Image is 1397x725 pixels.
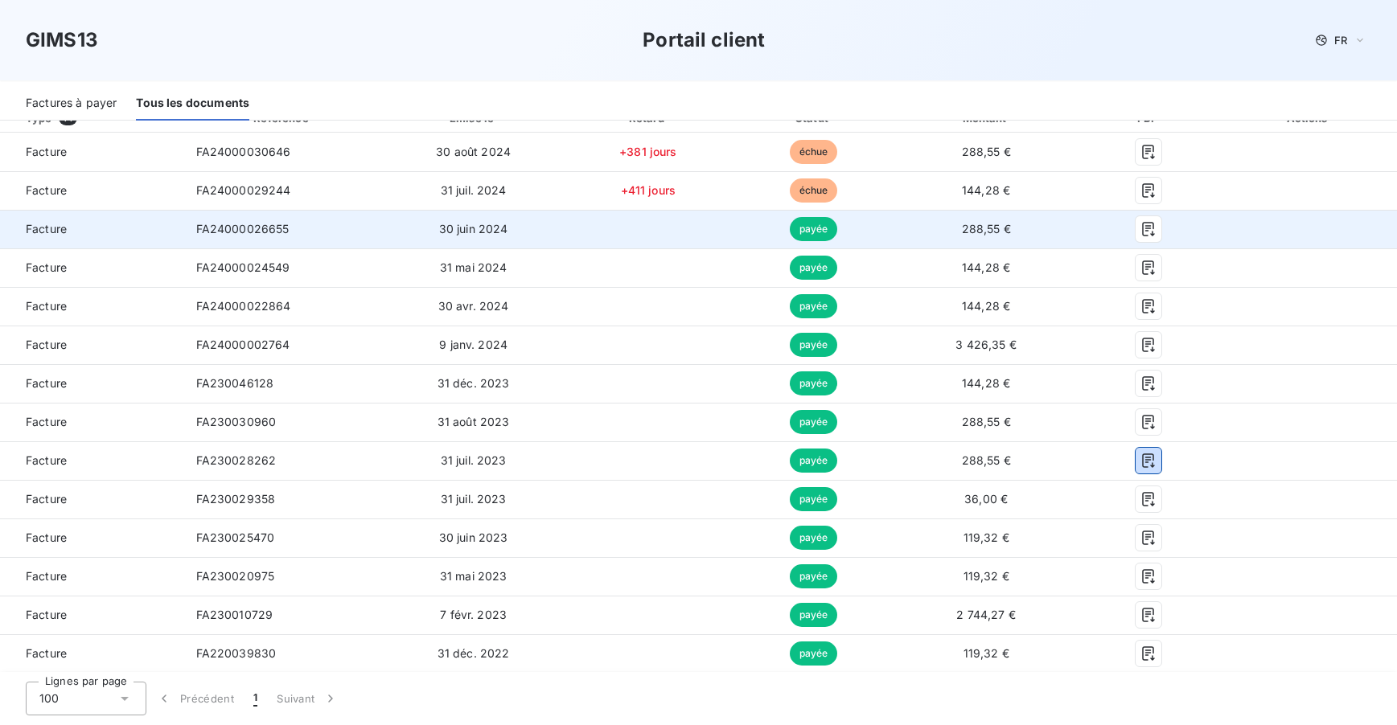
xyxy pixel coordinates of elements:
span: Facture [13,453,171,469]
span: FA24000029244 [196,183,291,197]
span: payée [790,603,838,627]
button: Précédent [146,682,244,715]
span: 9 janv. 2024 [439,338,507,351]
span: 30 juin 2023 [439,530,508,544]
span: 36,00 € [964,492,1008,506]
span: 119,32 € [964,646,1009,660]
span: échue [790,178,838,203]
span: 100 [39,690,59,707]
span: 31 mai 2024 [440,260,507,274]
span: Facture [13,530,171,546]
span: Facture [13,645,171,662]
span: payée [790,564,838,588]
span: Facture [13,298,171,314]
span: 288,55 € [962,453,1011,467]
button: 1 [244,682,267,715]
span: 288,55 € [962,145,1011,158]
span: 2 744,27 € [956,608,1016,621]
span: Facture [13,182,171,199]
span: payée [790,410,838,434]
span: payée [790,333,838,357]
span: 31 déc. 2022 [438,646,510,660]
span: FA24000030646 [196,145,291,158]
h3: Portail client [643,26,765,55]
button: Suivant [267,682,348,715]
span: FA230020975 [196,569,275,583]
span: 30 août 2024 [436,145,511,158]
span: Facture [13,375,171,391]
div: Factures à payer [26,87,117,121]
span: Facture [13,337,171,353]
span: 1 [253,690,257,707]
span: FA24000026655 [196,222,290,236]
span: FA230030960 [196,415,277,428]
span: Facture [13,491,171,507]
span: payée [790,371,838,395]
span: FA230046128 [196,376,274,390]
span: 31 déc. 2023 [438,376,510,390]
span: FA24000022864 [196,299,291,313]
span: échue [790,140,838,164]
span: +411 jours [621,183,676,197]
span: 144,28 € [962,376,1010,390]
span: payée [790,487,838,511]
span: 7 févr. 2023 [440,608,507,621]
span: 31 juil. 2024 [441,183,507,197]
span: 119,32 € [964,569,1009,583]
span: 30 juin 2024 [439,222,508,236]
span: 31 juil. 2023 [441,453,507,467]
span: +381 jours [619,145,677,158]
span: FA24000024549 [196,260,290,274]
span: 119,32 € [964,530,1009,544]
span: FA24000002764 [196,338,290,351]
span: 31 mai 2023 [440,569,507,583]
span: 288,55 € [962,222,1011,236]
span: 144,28 € [962,183,1010,197]
span: 288,55 € [962,415,1011,428]
span: FA230025470 [196,530,275,544]
span: 31 août 2023 [438,415,510,428]
span: Facture [13,221,171,237]
span: 144,28 € [962,299,1010,313]
span: FA230010729 [196,608,273,621]
span: FA230029358 [196,492,276,506]
span: payée [790,294,838,318]
span: FR [1334,34,1347,47]
div: Tous les documents [136,87,249,121]
span: Facture [13,568,171,584]
span: FA230028262 [196,453,277,467]
span: Facture [13,144,171,160]
span: 3 426,35 € [955,338,1017,351]
span: payée [790,526,838,550]
span: Facture [13,414,171,430]
span: payée [790,256,838,280]
span: 144,28 € [962,260,1010,274]
span: payée [790,641,838,666]
span: FA220039830 [196,646,277,660]
span: Facture [13,607,171,623]
h3: GIMS13 [26,26,98,55]
span: payée [790,217,838,241]
span: Facture [13,260,171,276]
span: 31 juil. 2023 [441,492,507,506]
span: 30 avr. 2024 [438,299,509,313]
span: payée [790,449,838,473]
